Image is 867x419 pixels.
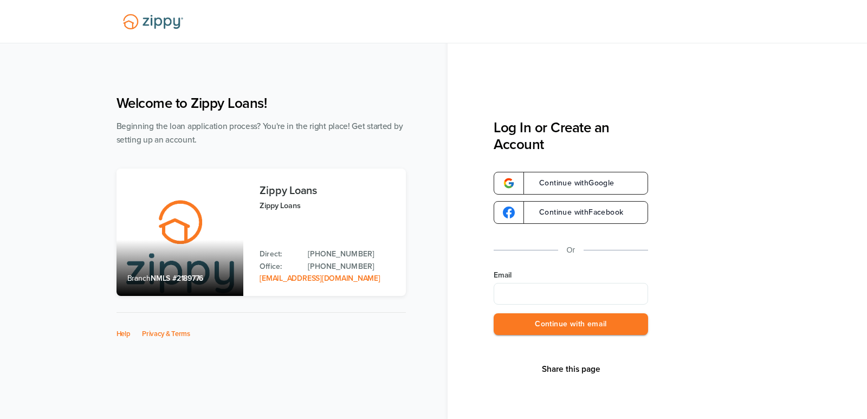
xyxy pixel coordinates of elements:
a: Privacy & Terms [142,330,190,338]
p: Zippy Loans [260,199,394,212]
a: Office Phone: 512-975-2947 [308,261,394,273]
a: Help [117,330,131,338]
img: google-logo [503,177,515,189]
a: Email Address: zippyguide@zippymh.com [260,274,380,283]
p: Or [567,243,575,257]
p: Direct: [260,248,297,260]
button: Share This Page [539,364,604,375]
h3: Log In or Create an Account [494,119,648,153]
span: Continue with Google [528,179,614,187]
img: google-logo [503,207,515,218]
button: Continue with email [494,313,648,336]
img: Lender Logo [117,9,190,34]
span: NMLS #2189776 [151,274,203,283]
h3: Zippy Loans [260,185,394,197]
span: Beginning the loan application process? You're in the right place! Get started by setting up an a... [117,121,403,145]
a: google-logoContinue withFacebook [494,201,648,224]
h1: Welcome to Zippy Loans! [117,95,406,112]
span: Continue with Facebook [528,209,623,216]
a: Direct Phone: 512-975-2947 [308,248,394,260]
span: Branch [127,274,151,283]
a: google-logoContinue withGoogle [494,172,648,195]
input: Email Address [494,283,648,305]
label: Email [494,270,648,281]
p: Office: [260,261,297,273]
